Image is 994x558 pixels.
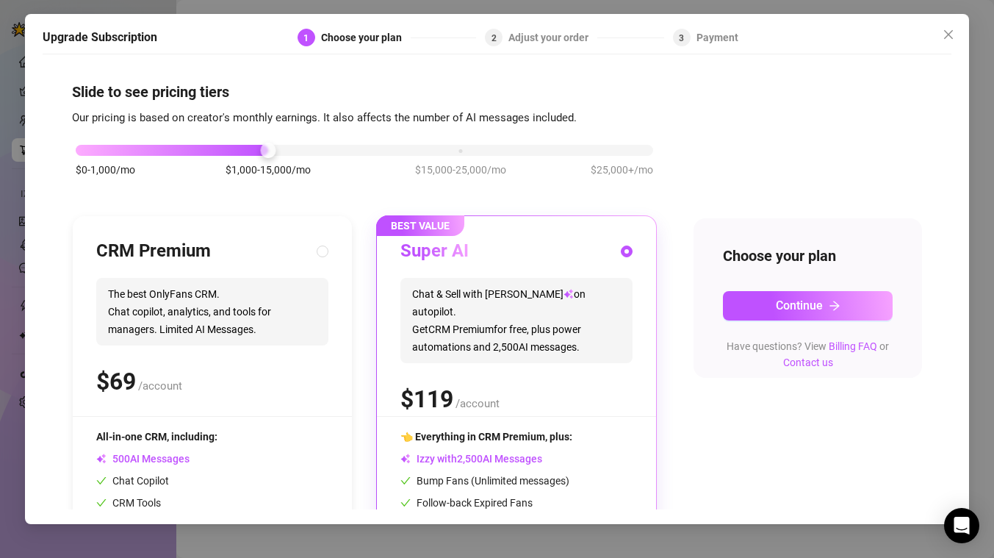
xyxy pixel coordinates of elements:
[455,397,500,410] span: /account
[783,357,833,368] a: Contact us
[96,498,107,508] span: check
[415,162,506,178] span: $15,000-25,000/mo
[723,246,893,266] h4: Choose your plan
[400,385,453,413] span: $
[400,498,411,508] span: check
[400,431,572,443] span: 👈 Everything in CRM Premium, plus:
[303,32,309,43] span: 1
[226,162,311,178] span: $1,000-15,000/mo
[96,497,161,509] span: CRM Tools
[96,368,136,396] span: $
[491,32,497,43] span: 2
[96,278,328,346] span: The best OnlyFans CRM. Chat copilot, analytics, and tools for managers. Limited AI Messages.
[96,476,107,486] span: check
[321,29,411,46] div: Choose your plan
[727,340,889,368] span: Have questions? View or
[723,291,893,321] button: Continuearrow-right
[400,278,633,363] span: Chat & Sell with [PERSON_NAME] on autopilot. Get CRM Premium for free, plus power automations and...
[400,240,469,263] h3: Super AI
[400,476,411,486] span: check
[72,111,577,124] span: Our pricing is based on creator's monthly earnings. It also affects the number of AI messages inc...
[72,82,922,102] h4: Slide to see pricing tiers
[400,497,533,509] span: Follow-back Expired Fans
[696,29,738,46] div: Payment
[591,162,653,178] span: $25,000+/mo
[376,215,464,236] span: BEST VALUE
[937,29,960,40] span: Close
[776,298,823,312] span: Continue
[829,340,877,352] a: Billing FAQ
[96,240,211,263] h3: CRM Premium
[96,453,190,465] span: AI Messages
[937,23,960,46] button: Close
[400,475,569,487] span: Bump Fans (Unlimited messages)
[96,475,169,487] span: Chat Copilot
[829,300,840,312] span: arrow-right
[43,29,157,46] h5: Upgrade Subscription
[400,453,542,465] span: Izzy with AI Messages
[943,29,954,40] span: close
[96,431,217,443] span: All-in-one CRM, including:
[138,379,182,393] span: /account
[944,508,979,543] div: Open Intercom Messenger
[76,162,135,178] span: $0-1,000/mo
[679,32,684,43] span: 3
[508,29,597,46] div: Adjust your order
